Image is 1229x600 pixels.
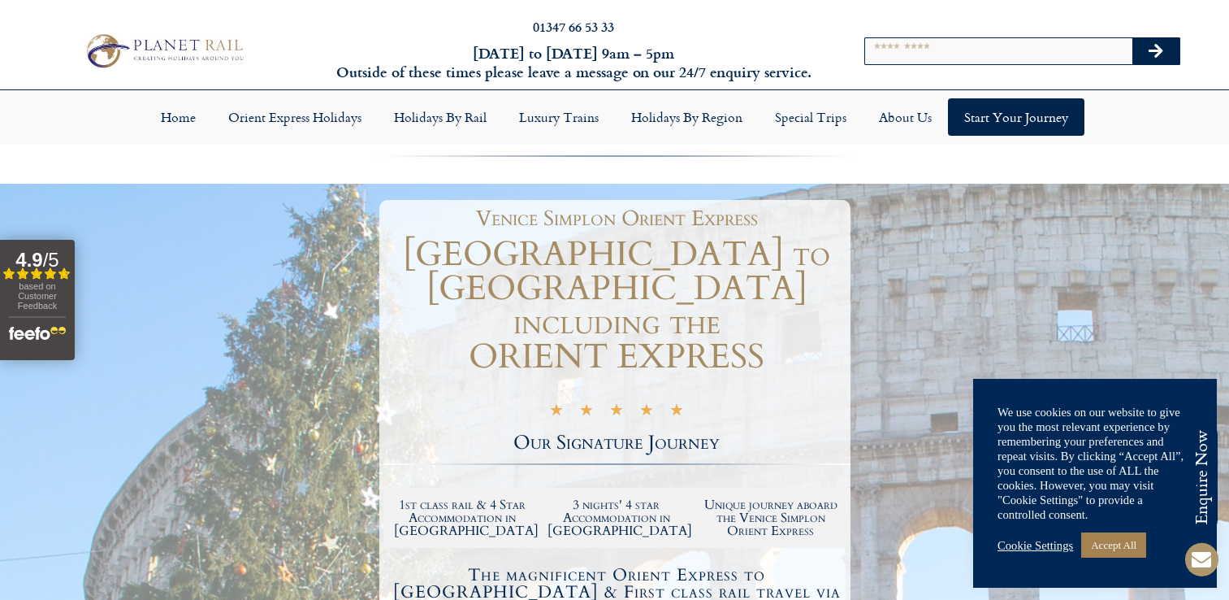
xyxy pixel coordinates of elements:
a: Home [145,98,212,136]
div: We use cookies on our website to give you the most relevant experience by remembering your prefer... [997,405,1192,522]
i: ★ [609,403,624,422]
i: ★ [549,403,564,422]
h1: Venice Simplon Orient Express [392,208,842,229]
a: Start your Journey [948,98,1084,136]
a: 01347 66 53 33 [533,17,614,36]
nav: Menu [8,98,1221,136]
a: Cookie Settings [997,538,1073,553]
a: Special Trips [759,98,863,136]
h1: [GEOGRAPHIC_DATA] to [GEOGRAPHIC_DATA] including the ORIENT EXPRESS [383,237,850,374]
i: ★ [669,403,684,422]
h6: [DATE] to [DATE] 9am – 5pm Outside of these times please leave a message on our 24/7 enquiry serv... [331,44,815,82]
h2: 3 nights' 4 star Accommodation in [GEOGRAPHIC_DATA] [547,498,686,537]
a: Holidays by Rail [378,98,503,136]
button: Search [1132,38,1179,64]
div: 5/5 [549,401,684,422]
a: Orient Express Holidays [212,98,378,136]
h2: Unique journey aboard the Venice Simplon Orient Express [702,498,840,537]
a: About Us [863,98,948,136]
a: Holidays by Region [615,98,759,136]
i: ★ [639,403,654,422]
a: Luxury Trains [503,98,615,136]
i: ★ [579,403,594,422]
h2: 1st class rail & 4 Star Accommodation in [GEOGRAPHIC_DATA] [394,498,532,537]
a: Accept All [1081,533,1146,558]
h2: Our Signature Journey [383,433,850,453]
img: Planet Rail Train Holidays Logo [80,30,248,72]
